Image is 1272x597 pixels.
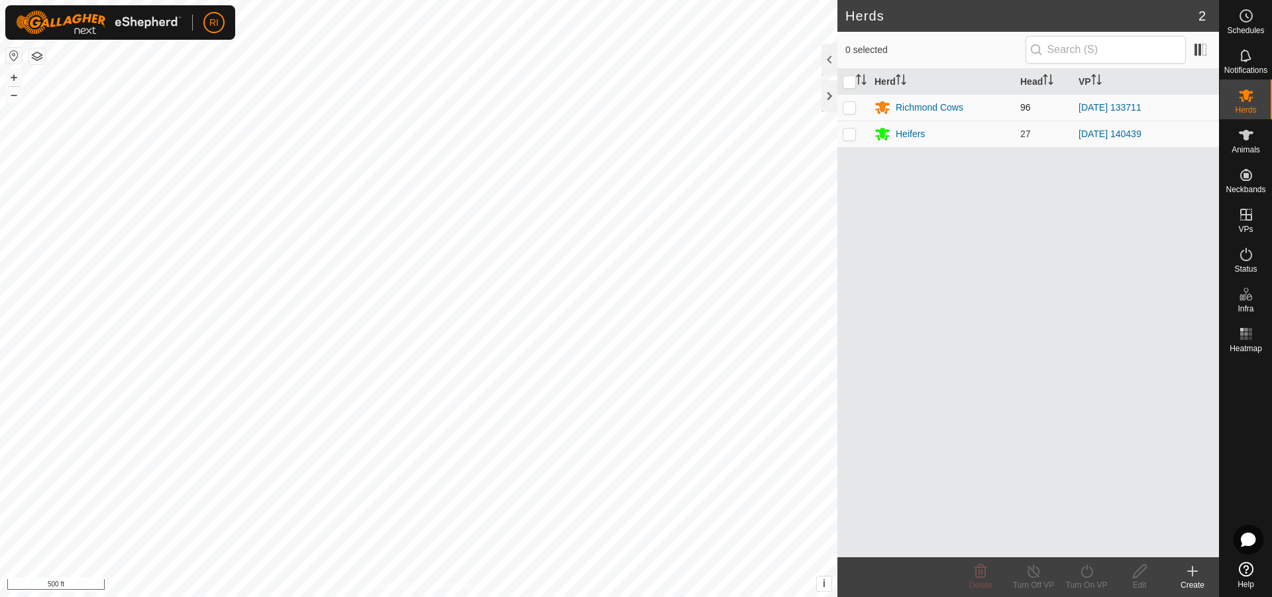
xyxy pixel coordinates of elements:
div: Heifers [896,127,925,141]
span: i [823,578,825,589]
span: Help [1238,580,1254,588]
span: Heatmap [1230,345,1262,353]
span: Animals [1232,146,1260,154]
span: Notifications [1224,66,1267,74]
span: Infra [1238,305,1253,313]
a: [DATE] 140439 [1079,129,1141,139]
p-sorticon: Activate to sort [896,76,906,87]
img: Gallagher Logo [16,11,182,34]
span: 96 [1020,102,1031,113]
span: Status [1234,265,1257,273]
th: Herd [869,69,1015,95]
div: Edit [1113,579,1166,591]
a: Contact Us [432,580,471,592]
p-sorticon: Activate to sort [856,76,867,87]
span: Schedules [1227,27,1264,34]
div: Create [1166,579,1219,591]
input: Search (S) [1026,36,1186,64]
div: Turn On VP [1060,579,1113,591]
h2: Herds [845,8,1198,24]
th: Head [1015,69,1073,95]
p-sorticon: Activate to sort [1091,76,1102,87]
span: 2 [1198,6,1206,26]
button: Map Layers [29,48,45,64]
a: Privacy Policy [366,580,416,592]
button: Reset Map [6,48,22,64]
span: Delete [969,580,992,590]
button: + [6,70,22,85]
th: VP [1073,69,1219,95]
span: RI [209,16,219,30]
p-sorticon: Activate to sort [1043,76,1053,87]
button: – [6,87,22,103]
a: Help [1220,557,1272,594]
span: Herds [1235,106,1256,114]
span: Neckbands [1226,186,1265,193]
div: Richmond Cows [896,101,963,115]
a: [DATE] 133711 [1079,102,1141,113]
button: i [817,576,831,591]
div: Turn Off VP [1007,579,1060,591]
span: VPs [1238,225,1253,233]
span: 27 [1020,129,1031,139]
span: 0 selected [845,43,1026,57]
